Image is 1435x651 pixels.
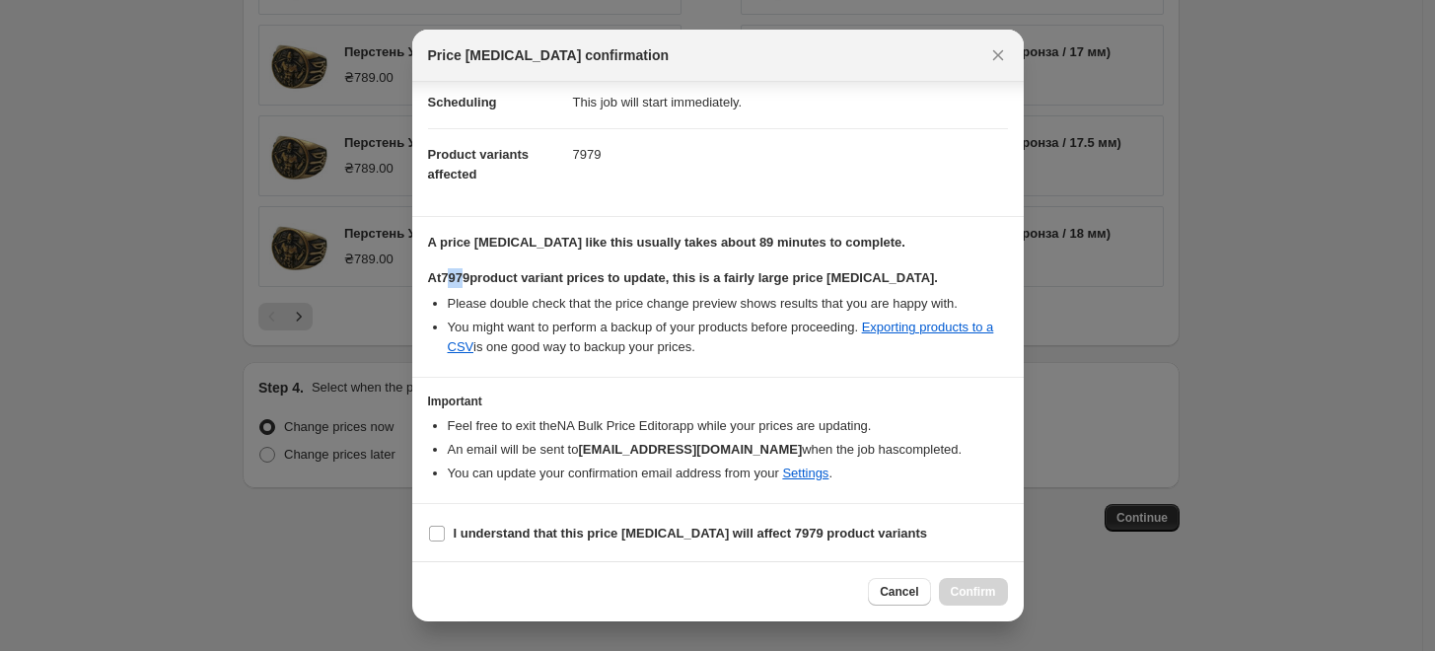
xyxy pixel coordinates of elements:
span: Price [MEDICAL_DATA] confirmation [428,45,670,65]
li: Feel free to exit the NA Bulk Price Editor app while your prices are updating. [448,416,1008,436]
b: [EMAIL_ADDRESS][DOMAIN_NAME] [578,442,802,457]
h3: Important [428,394,1008,409]
li: An email will be sent to when the job has completed . [448,440,1008,460]
span: Product variants affected [428,147,530,181]
li: Please double check that the price change preview shows results that you are happy with. [448,294,1008,314]
dd: This job will start immediately. [573,76,1008,128]
li: You can update your confirmation email address from your . [448,464,1008,483]
b: A price [MEDICAL_DATA] like this usually takes about 89 minutes to complete. [428,235,905,250]
button: Close [984,41,1012,69]
button: Cancel [868,578,930,606]
dd: 7979 [573,128,1008,181]
span: Scheduling [428,95,497,109]
span: Cancel [880,584,918,600]
a: Settings [782,466,828,480]
b: I understand that this price [MEDICAL_DATA] will affect 7979 product variants [454,526,928,541]
b: At 7979 product variant prices to update, this is a fairly large price [MEDICAL_DATA]. [428,270,938,285]
li: You might want to perform a backup of your products before proceeding. is one good way to backup ... [448,318,1008,357]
